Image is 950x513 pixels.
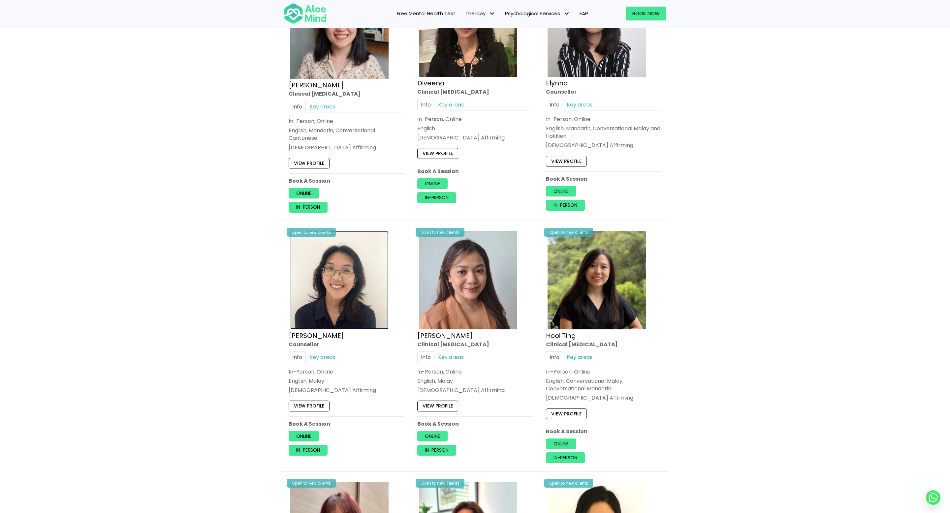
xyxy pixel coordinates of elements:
a: EAP [575,7,593,20]
div: Open to new clients [287,479,336,488]
a: [PERSON_NAME] [417,331,473,340]
div: In-Person, Online [289,368,404,376]
div: Clinical [MEDICAL_DATA] [546,341,661,348]
div: Open to new clients [287,228,336,237]
span: Therapy [465,10,495,17]
p: English, Mandarin, Conversational Malay and Hokkien [546,125,661,140]
p: English [417,125,533,132]
span: Free Mental Health Test [397,10,456,17]
a: Info [546,99,563,110]
div: [DEMOGRAPHIC_DATA] Affirming [417,134,533,141]
a: In-person [289,445,328,456]
a: View profile [546,408,587,419]
div: [DEMOGRAPHIC_DATA] Affirming [417,387,533,394]
div: In-Person, Online [289,117,404,125]
a: [PERSON_NAME] [289,80,344,89]
span: EAP [580,10,588,17]
div: Counsellor [289,341,404,348]
a: In-person [417,445,456,456]
div: [DEMOGRAPHIC_DATA] Affirming [289,143,404,151]
a: Online [289,188,319,198]
a: Key areas [434,351,467,363]
div: [DEMOGRAPHIC_DATA] Affirming [546,141,661,149]
a: In-person [546,200,585,210]
a: View profile [417,148,458,159]
span: Psychological Services: submenu [562,9,571,18]
img: Hooi ting Clinical Psychologist [548,231,646,329]
div: [DEMOGRAPHIC_DATA] Affirming [289,387,404,394]
a: [PERSON_NAME] [289,331,344,340]
span: Book Now [632,10,660,17]
div: In-Person, Online [417,115,533,123]
a: Hooi Ting [546,331,576,340]
p: English, Conversational Malay, Conversational Mandarin [546,377,661,392]
div: Counsellor [546,88,661,95]
a: Diveena [417,78,445,87]
p: English, Malay [417,377,533,385]
a: Free Mental Health Test [392,7,460,20]
a: Online [546,438,576,449]
a: View profile [289,158,330,168]
div: Clinical [MEDICAL_DATA] [417,341,533,348]
div: [DEMOGRAPHIC_DATA] Affirming [546,394,661,402]
div: In-Person, Online [546,115,661,123]
div: Open to new clients [416,228,464,237]
a: Key areas [563,99,596,110]
p: Book A Session [289,177,404,185]
a: View profile [417,401,458,411]
a: Psychological ServicesPsychological Services: submenu [500,7,575,20]
div: Open to new clients [544,228,593,237]
span: Therapy: submenu [487,9,497,18]
div: In-Person, Online [417,368,533,376]
img: Aloe mind Logo [284,3,327,24]
a: Info [289,351,306,363]
div: Clinical [MEDICAL_DATA] [289,90,404,97]
a: View profile [546,156,587,166]
div: In-Person, Online [546,368,661,376]
div: Open to new clients [544,479,593,488]
a: In-person [417,192,456,203]
img: Hanna Clinical Psychologist [419,231,517,329]
a: Info [417,351,434,363]
p: Book A Session [289,420,404,428]
a: Elynna [546,78,568,87]
a: In-person [289,202,328,212]
a: Online [417,431,448,441]
a: TherapyTherapy: submenu [460,7,500,20]
a: Online [417,178,448,189]
p: English, Mandarin, Conversational Cantonese [289,127,404,142]
a: Info [546,351,563,363]
a: Key areas [434,99,467,110]
a: In-person [546,453,585,463]
p: Book A Session [546,175,661,182]
a: Book Now [626,7,666,20]
div: Clinical [MEDICAL_DATA] [417,88,533,95]
a: Key areas [563,351,596,363]
img: Emelyne Counsellor [290,231,389,329]
p: English, Malay [289,377,404,385]
a: Online [289,431,319,441]
a: Whatsapp [926,490,940,505]
nav: Menu [335,7,593,20]
p: Book A Session [417,420,533,428]
span: Psychological Services [505,10,570,17]
a: Info [289,101,306,112]
a: Key areas [306,101,339,112]
a: View profile [289,401,330,411]
p: Book A Session [546,428,661,435]
a: Info [417,99,434,110]
a: Key areas [306,351,339,363]
p: Book A Session [417,167,533,175]
div: Open to new clients [416,479,464,488]
a: Online [546,186,576,196]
